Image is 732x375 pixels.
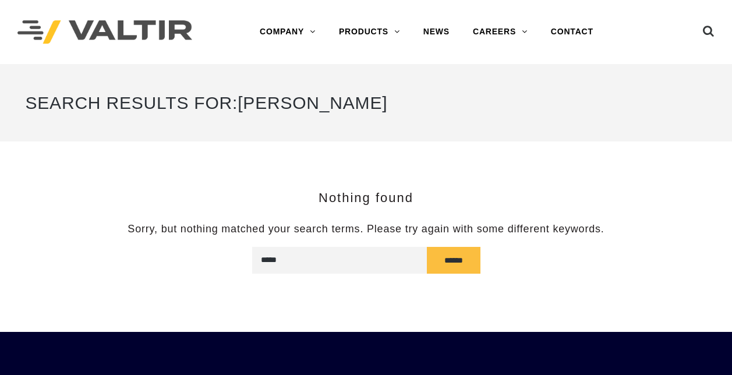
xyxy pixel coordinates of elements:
a: PRODUCTS [327,20,412,44]
a: CAREERS [461,20,539,44]
span: [PERSON_NAME] [238,93,387,112]
a: COMPANY [248,20,327,44]
h3: Nothing found [26,191,707,205]
h1: Search Results for: [26,82,707,124]
img: Valtir [17,20,192,44]
a: CONTACT [539,20,605,44]
p: Sorry, but nothing matched your search terms. Please try again with some different keywords. [26,222,707,236]
a: NEWS [412,20,461,44]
